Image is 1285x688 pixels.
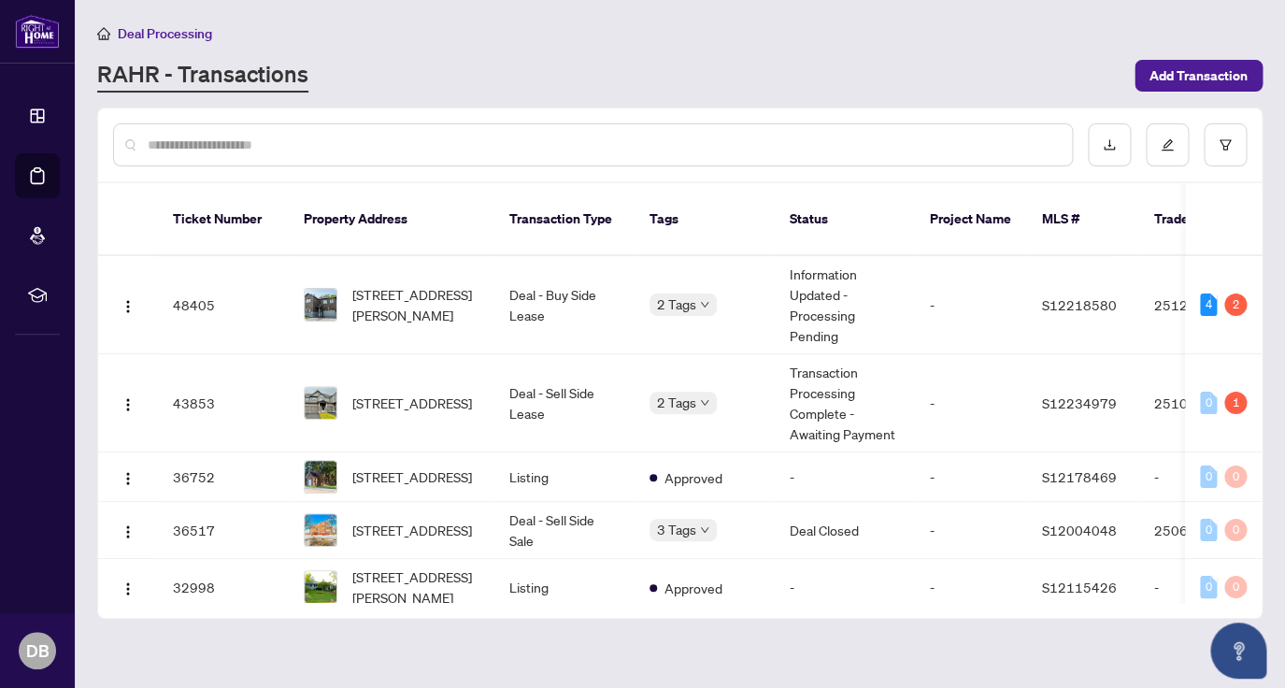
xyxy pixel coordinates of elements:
[1200,392,1217,414] div: 0
[305,387,336,419] img: thumbnail-img
[775,452,915,502] td: -
[1027,183,1139,256] th: MLS #
[1042,522,1117,538] span: S12004048
[1042,468,1117,485] span: S12178469
[121,397,136,412] img: Logo
[657,294,696,315] span: 2 Tags
[1139,452,1270,502] td: -
[121,471,136,486] img: Logo
[305,514,336,546] img: thumbnail-img
[352,393,472,413] span: [STREET_ADDRESS]
[158,502,289,559] td: 36517
[289,183,494,256] th: Property Address
[1042,394,1117,411] span: S12234979
[1042,579,1117,595] span: S12115426
[657,519,696,540] span: 3 Tags
[1146,123,1189,166] button: edit
[113,290,143,320] button: Logo
[657,392,696,413] span: 2 Tags
[494,559,635,616] td: Listing
[158,452,289,502] td: 36752
[352,284,479,325] span: [STREET_ADDRESS][PERSON_NAME]
[1224,519,1247,541] div: 0
[915,256,1027,354] td: -
[118,25,212,42] span: Deal Processing
[1224,392,1247,414] div: 1
[915,502,1027,559] td: -
[121,299,136,314] img: Logo
[352,566,479,608] span: [STREET_ADDRESS][PERSON_NAME]
[1088,123,1131,166] button: download
[1204,123,1247,166] button: filter
[664,578,722,598] span: Approved
[113,515,143,545] button: Logo
[1224,294,1247,316] div: 2
[1042,296,1117,313] span: S12218580
[775,354,915,452] td: Transaction Processing Complete - Awaiting Payment
[1210,623,1266,679] button: Open asap
[352,520,472,540] span: [STREET_ADDRESS]
[26,638,50,664] span: DB
[158,559,289,616] td: 32998
[158,183,289,256] th: Ticket Number
[635,183,775,256] th: Tags
[1224,576,1247,598] div: 0
[305,571,336,603] img: thumbnail-img
[1200,519,1217,541] div: 0
[352,466,472,487] span: [STREET_ADDRESS]
[97,27,110,40] span: home
[700,525,709,535] span: down
[1139,559,1270,616] td: -
[494,502,635,559] td: Deal - Sell Side Sale
[1219,138,1232,151] span: filter
[1149,61,1248,91] span: Add Transaction
[915,452,1027,502] td: -
[494,452,635,502] td: Listing
[97,59,308,93] a: RAHR - Transactions
[1224,466,1247,488] div: 0
[494,183,635,256] th: Transaction Type
[915,183,1027,256] th: Project Name
[121,524,136,539] img: Logo
[1139,354,1270,452] td: 2510373
[664,467,722,488] span: Approved
[915,559,1027,616] td: -
[775,502,915,559] td: Deal Closed
[113,572,143,602] button: Logo
[775,183,915,256] th: Status
[1161,138,1174,151] span: edit
[15,14,60,49] img: logo
[1139,502,1270,559] td: 2506990
[1135,60,1263,92] button: Add Transaction
[494,354,635,452] td: Deal - Sell Side Lease
[700,398,709,408] span: down
[158,256,289,354] td: 48405
[1200,466,1217,488] div: 0
[1200,294,1217,316] div: 4
[775,559,915,616] td: -
[494,256,635,354] td: Deal - Buy Side Lease
[113,388,143,418] button: Logo
[700,300,709,309] span: down
[1103,138,1116,151] span: download
[305,289,336,321] img: thumbnail-img
[915,354,1027,452] td: -
[1139,256,1270,354] td: 2512728
[158,354,289,452] td: 43853
[305,461,336,493] img: thumbnail-img
[121,581,136,596] img: Logo
[775,256,915,354] td: Information Updated - Processing Pending
[113,462,143,492] button: Logo
[1139,183,1270,256] th: Trade Number
[1200,576,1217,598] div: 0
